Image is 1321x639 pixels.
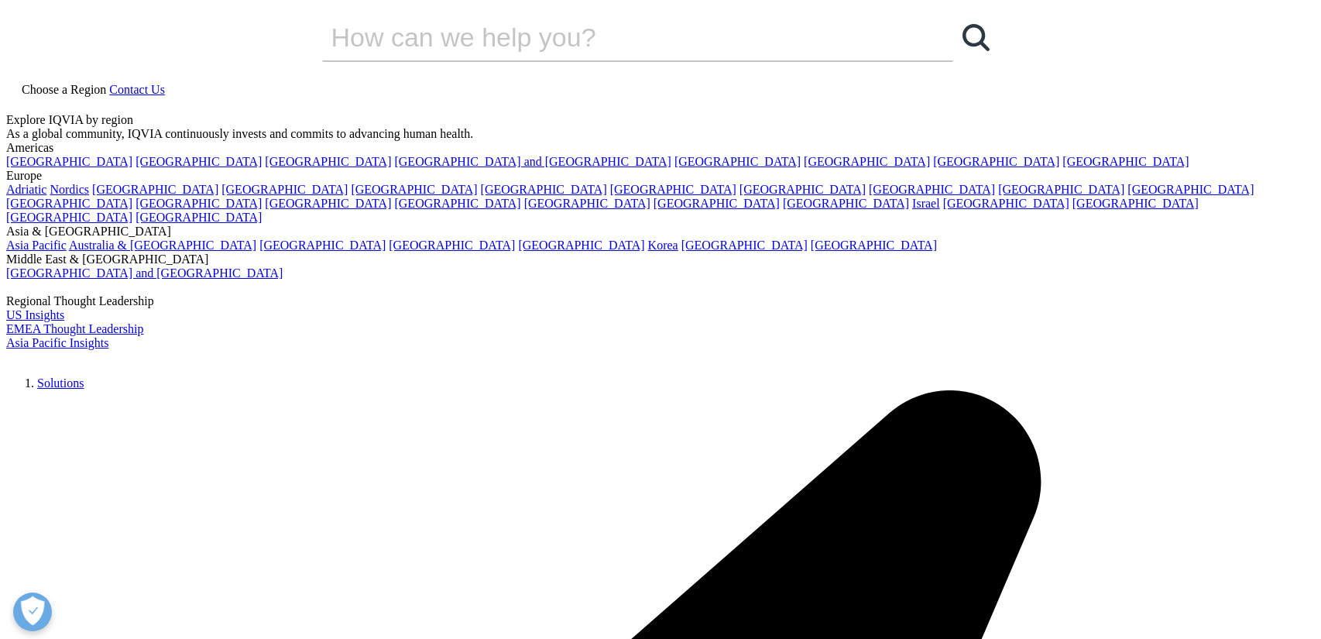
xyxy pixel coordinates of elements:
[37,376,84,390] a: Solutions
[1062,155,1189,168] a: [GEOGRAPHIC_DATA]
[6,211,132,224] a: [GEOGRAPHIC_DATA]
[6,113,1315,127] div: Explore IQVIA by region
[136,211,262,224] a: [GEOGRAPHIC_DATA]
[912,197,940,210] a: Israel
[136,197,262,210] a: [GEOGRAPHIC_DATA]
[265,197,391,210] a: [GEOGRAPHIC_DATA]
[6,197,132,210] a: [GEOGRAPHIC_DATA]
[389,239,515,252] a: [GEOGRAPHIC_DATA]
[998,183,1124,196] a: [GEOGRAPHIC_DATA]
[265,155,391,168] a: [GEOGRAPHIC_DATA]
[6,169,1315,183] div: Europe
[869,183,995,196] a: [GEOGRAPHIC_DATA]
[69,239,256,252] a: Australia & [GEOGRAPHIC_DATA]
[394,197,520,210] a: [GEOGRAPHIC_DATA]
[6,127,1315,141] div: As a global community, IQVIA continuously invests and commits to advancing human health.
[6,266,283,280] a: [GEOGRAPHIC_DATA] and [GEOGRAPHIC_DATA]
[610,183,736,196] a: [GEOGRAPHIC_DATA]
[6,155,132,168] a: [GEOGRAPHIC_DATA]
[109,83,165,96] a: Contact Us
[6,183,46,196] a: Adriatic
[674,155,801,168] a: [GEOGRAPHIC_DATA]
[518,239,644,252] a: [GEOGRAPHIC_DATA]
[1072,197,1199,210] a: [GEOGRAPHIC_DATA]
[13,593,52,631] button: Open Preferences
[6,294,1315,308] div: Regional Thought Leadership
[654,197,780,210] a: [GEOGRAPHIC_DATA]
[962,24,990,51] svg: Search
[6,141,1315,155] div: Americas
[6,336,108,349] a: Asia Pacific Insights
[6,308,64,321] a: US Insights
[6,253,1315,266] div: Middle East & [GEOGRAPHIC_DATA]
[481,183,607,196] a: [GEOGRAPHIC_DATA]
[804,155,930,168] a: [GEOGRAPHIC_DATA]
[681,239,808,252] a: [GEOGRAPHIC_DATA]
[524,197,650,210] a: [GEOGRAPHIC_DATA]
[92,183,218,196] a: [GEOGRAPHIC_DATA]
[6,225,1315,239] div: Asia & [GEOGRAPHIC_DATA]
[351,183,477,196] a: [GEOGRAPHIC_DATA]
[943,197,1069,210] a: [GEOGRAPHIC_DATA]
[1127,183,1254,196] a: [GEOGRAPHIC_DATA]
[933,155,1059,168] a: [GEOGRAPHIC_DATA]
[6,239,67,252] a: Asia Pacific
[322,14,909,60] input: Search
[394,155,671,168] a: [GEOGRAPHIC_DATA] and [GEOGRAPHIC_DATA]
[6,322,143,335] a: EMEA Thought Leadership
[136,155,262,168] a: [GEOGRAPHIC_DATA]
[50,183,89,196] a: Nordics
[22,83,106,96] span: Choose a Region
[259,239,386,252] a: [GEOGRAPHIC_DATA]
[648,239,678,252] a: Korea
[221,183,348,196] a: [GEOGRAPHIC_DATA]
[739,183,866,196] a: [GEOGRAPHIC_DATA]
[953,14,1000,60] a: Search
[783,197,909,210] a: [GEOGRAPHIC_DATA]
[811,239,937,252] a: [GEOGRAPHIC_DATA]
